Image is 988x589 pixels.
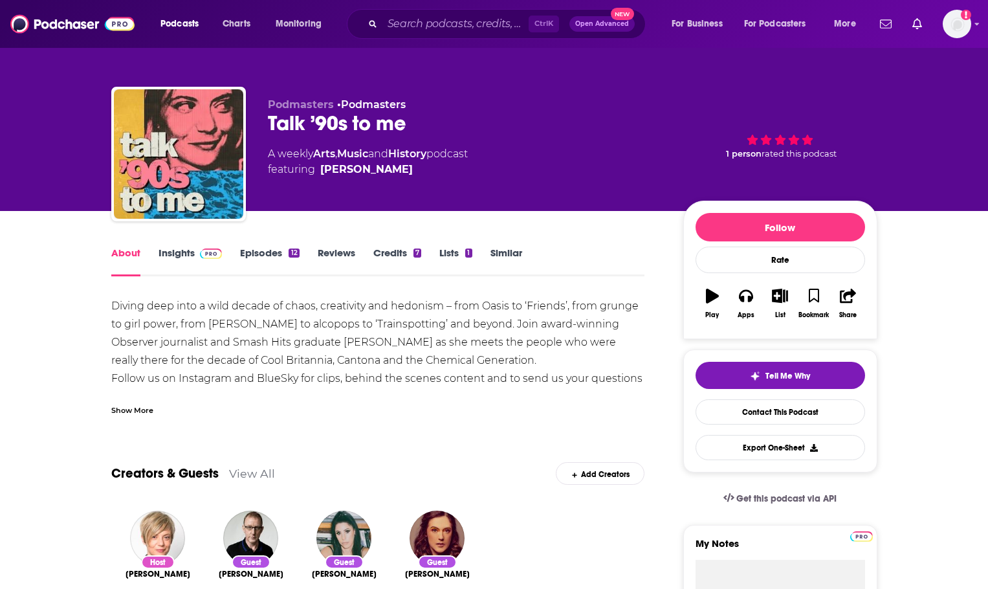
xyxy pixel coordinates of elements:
[943,10,971,38] img: User Profile
[696,362,865,389] button: tell me why sparkleTell Me Why
[223,15,250,33] span: Charts
[413,249,421,258] div: 7
[750,371,760,381] img: tell me why sparkle
[268,146,468,177] div: A weekly podcast
[289,249,299,258] div: 12
[775,311,785,319] div: List
[569,16,635,32] button: Open AdvancedNew
[907,13,927,35] a: Show notifications dropdown
[337,148,368,160] a: Music
[418,555,457,569] div: Guest
[465,249,472,258] div: 1
[405,569,470,579] span: [PERSON_NAME]
[267,14,338,34] button: open menu
[763,280,796,327] button: List
[214,14,258,34] a: Charts
[696,399,865,425] a: Contact This Podcast
[141,555,175,569] div: Host
[943,10,971,38] button: Show profile menu
[943,10,971,38] span: Logged in as evankrask
[359,9,658,39] div: Search podcasts, credits, & more...
[130,511,185,566] img: Miranda Sawyer
[159,247,223,276] a: InsightsPodchaser Pro
[268,162,468,177] span: featuring
[575,21,629,27] span: Open Advanced
[373,247,421,276] a: Credits7
[200,249,223,259] img: Podchaser Pro
[798,311,829,319] div: Bookmark
[696,435,865,460] button: Export One-Sheet
[705,311,719,319] div: Play
[320,162,413,177] a: Miranda Sawyer
[762,149,837,159] span: rated this podcast
[223,511,278,566] img: Dave Rowntree
[388,148,426,160] a: History
[736,14,825,34] button: open menu
[663,14,739,34] button: open menu
[834,15,856,33] span: More
[312,569,377,579] a: Yasi Salek
[341,98,406,111] a: Podmasters
[410,511,465,566] img: Gráinne Maguire
[111,297,645,442] div: Diving deep into a wild decade of chaos, creativity and hedonism – from Oasis to ‘Friends’, from ...
[744,15,806,33] span: For Podcasters
[672,15,723,33] span: For Business
[268,98,334,111] span: Podmasters
[382,14,529,34] input: Search podcasts, credits, & more...
[229,467,275,480] a: View All
[713,483,848,515] a: Get this podcast via API
[683,98,877,179] div: 1 personrated this podcast
[696,247,865,273] div: Rate
[151,14,215,34] button: open menu
[850,529,873,542] a: Pro website
[738,311,754,319] div: Apps
[529,16,559,32] span: Ctrl K
[726,149,762,159] span: 1 person
[160,15,199,33] span: Podcasts
[219,569,283,579] span: [PERSON_NAME]
[611,8,634,20] span: New
[219,569,283,579] a: Dave Rowntree
[850,531,873,542] img: Podchaser Pro
[765,371,810,381] span: Tell Me Why
[797,280,831,327] button: Bookmark
[961,10,971,20] svg: Add a profile image
[126,569,190,579] a: Miranda Sawyer
[312,569,377,579] span: [PERSON_NAME]
[831,280,864,327] button: Share
[405,569,470,579] a: Gráinne Maguire
[337,98,406,111] span: •
[696,280,729,327] button: Play
[114,89,243,219] img: Talk ’90s to me
[839,311,857,319] div: Share
[490,247,522,276] a: Similar
[313,148,335,160] a: Arts
[111,465,219,482] a: Creators & Guests
[825,14,872,34] button: open menu
[556,462,644,485] div: Add Creators
[696,213,865,241] button: Follow
[240,247,299,276] a: Episodes12
[696,537,865,560] label: My Notes
[325,555,364,569] div: Guest
[232,555,270,569] div: Guest
[439,247,472,276] a: Lists1
[111,247,140,276] a: About
[276,15,322,33] span: Monitoring
[736,493,837,504] span: Get this podcast via API
[335,148,337,160] span: ,
[368,148,388,160] span: and
[318,247,355,276] a: Reviews
[316,511,371,566] img: Yasi Salek
[10,12,135,36] img: Podchaser - Follow, Share and Rate Podcasts
[126,569,190,579] span: [PERSON_NAME]
[875,13,897,35] a: Show notifications dropdown
[729,280,763,327] button: Apps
